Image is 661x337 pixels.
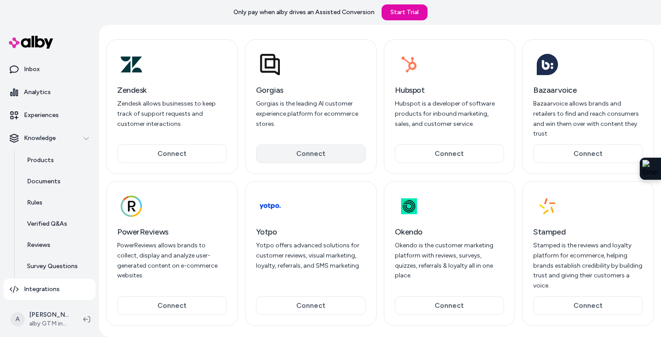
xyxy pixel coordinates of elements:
a: Integrations [4,279,96,300]
p: Bazaarvoice allows brands and retailers to find and reach consumers and win them over with conten... [533,99,643,139]
p: Hubspot is a developer of software products for inbound marketing, sales, and customer service. [395,99,504,129]
p: Verified Q&As [27,220,67,228]
a: Rules [18,192,96,213]
img: Extension Icon [642,160,658,178]
h3: Okendo [395,226,504,238]
p: Products [27,156,54,165]
p: Reviews [27,241,50,250]
button: Connect [533,296,643,315]
button: Connect [256,296,366,315]
span: A [11,312,25,326]
p: Yotpo offers advanced solutions for customer reviews, visual marketing, loyalty, referrals, and S... [256,241,366,271]
h3: PowerReviews [117,226,227,238]
p: PowerReviews allows brands to collect, display and analyze user-generated content on e-commerce w... [117,241,227,281]
p: Documents [27,177,61,186]
a: Inbox [4,59,96,80]
p: Experiences [24,111,59,120]
h3: Bazaarvoice [533,84,643,96]
a: Documents [18,171,96,192]
button: A[PERSON_NAME]alby GTM internal [5,305,76,333]
h3: Zendesk [117,84,227,96]
a: Verified Q&As [18,213,96,235]
p: Knowledge [24,134,56,143]
button: Connect [395,296,504,315]
p: Survey Questions [27,262,78,271]
p: Inbox [24,65,40,74]
h3: Gorgias [256,84,366,96]
img: alby Logo [9,36,53,49]
h3: Stamped [533,226,643,238]
button: Connect [395,144,504,163]
p: Stamped is the reviews and loyalty platform for ecommerce, helping brands establish credibility b... [533,241,643,291]
button: Connect [117,296,227,315]
a: Start Trial [382,4,428,20]
a: Products [18,150,96,171]
a: Analytics [4,82,96,103]
span: alby GTM internal [29,319,69,328]
p: Analytics [24,88,51,97]
p: Gorgias is the leading AI customer experience platform for ecommerce stores. [256,99,366,129]
h3: Hubspot [395,84,504,96]
p: Only pay when alby drives an Assisted Conversion [233,8,374,17]
a: Experiences [4,105,96,126]
button: Connect [256,144,366,163]
p: Zendesk allows businesses to keep track of support requests and customer interactions. [117,99,227,129]
button: Connect [533,144,643,163]
p: [PERSON_NAME] [29,310,69,319]
a: Survey Questions [18,256,96,277]
p: Okendo is the customer marketing platform with reviews, surveys, quizzes, referrals & loyalty all... [395,241,504,281]
button: Knowledge [4,128,96,149]
p: Integrations [24,285,60,294]
p: Rules [27,198,42,207]
button: Connect [117,144,227,163]
h3: Yotpo [256,226,366,238]
a: Reviews [18,235,96,256]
